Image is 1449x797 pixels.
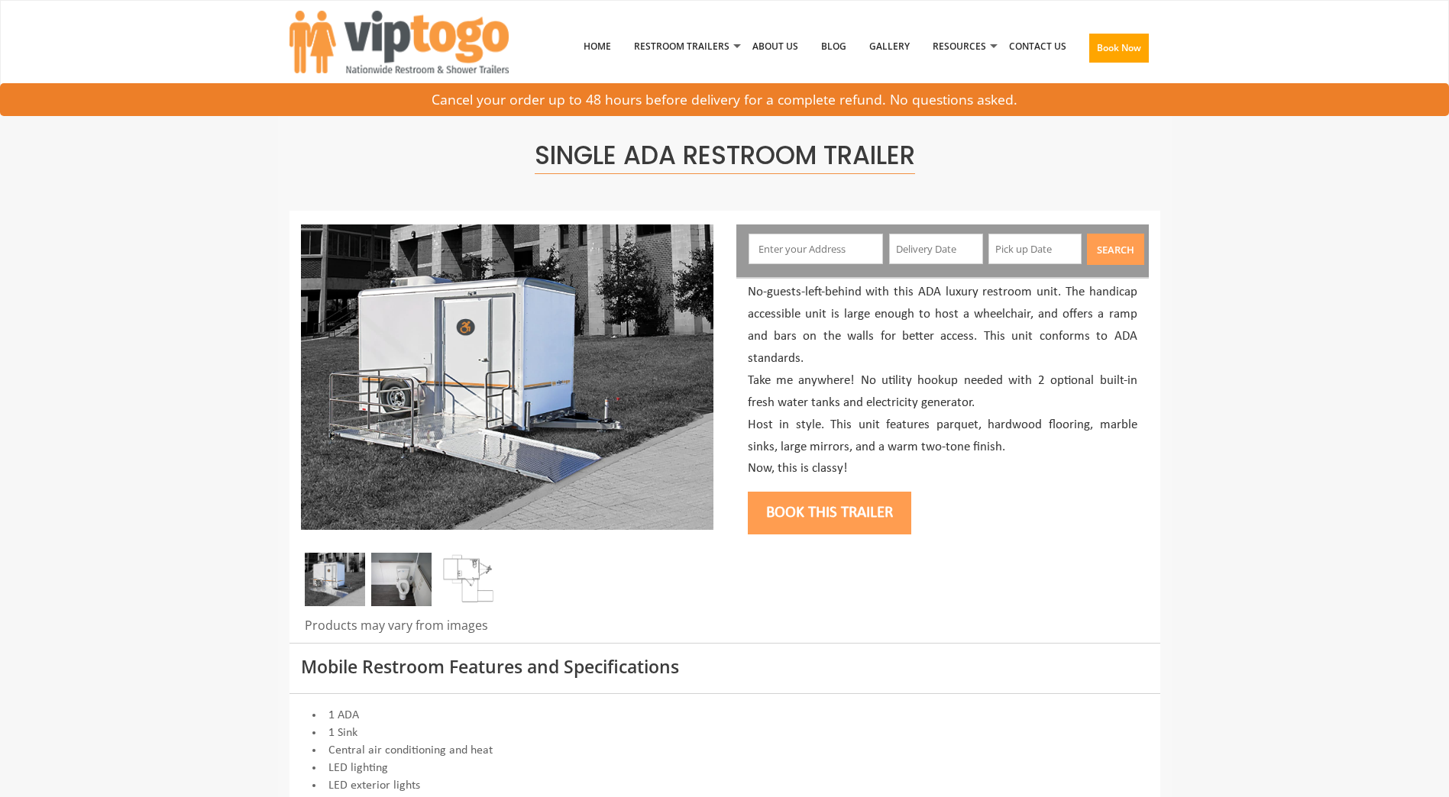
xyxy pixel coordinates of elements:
input: Pick up Date [988,234,1082,264]
a: About Us [741,7,810,86]
span: Single ADA Restroom Trailer [535,137,915,174]
a: Home [572,7,623,86]
a: Blog [810,7,858,86]
a: Contact Us [998,7,1078,86]
div: Products may vary from images [301,617,713,643]
a: Restroom Trailers [623,7,741,86]
img: Single ADA [301,224,713,530]
a: Resources [921,7,998,86]
img: Single ADA Inside-min [371,553,432,606]
li: 1 Sink [301,724,1149,742]
h3: Mobile Restroom Features and Specifications [301,657,1149,676]
a: Book Now [1078,7,1160,95]
li: 1 ADA [301,707,1149,724]
li: Central air conditioning and heat [301,742,1149,760]
input: Delivery Date [889,234,983,264]
img: VIPTOGO [289,11,509,73]
button: Search [1087,234,1144,265]
p: No-guests-left-behind with this ADA luxury restroom unit. The handicap accessible unit is large e... [748,282,1137,480]
input: Enter your Address [749,234,883,264]
li: LED exterior lights [301,777,1149,795]
a: Gallery [858,7,921,86]
button: Book this trailer [748,492,911,534]
img: Single ADA plan [438,553,499,606]
button: Book Now [1089,34,1149,63]
li: LED lighting [301,760,1149,777]
img: Single ADA [305,553,365,606]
